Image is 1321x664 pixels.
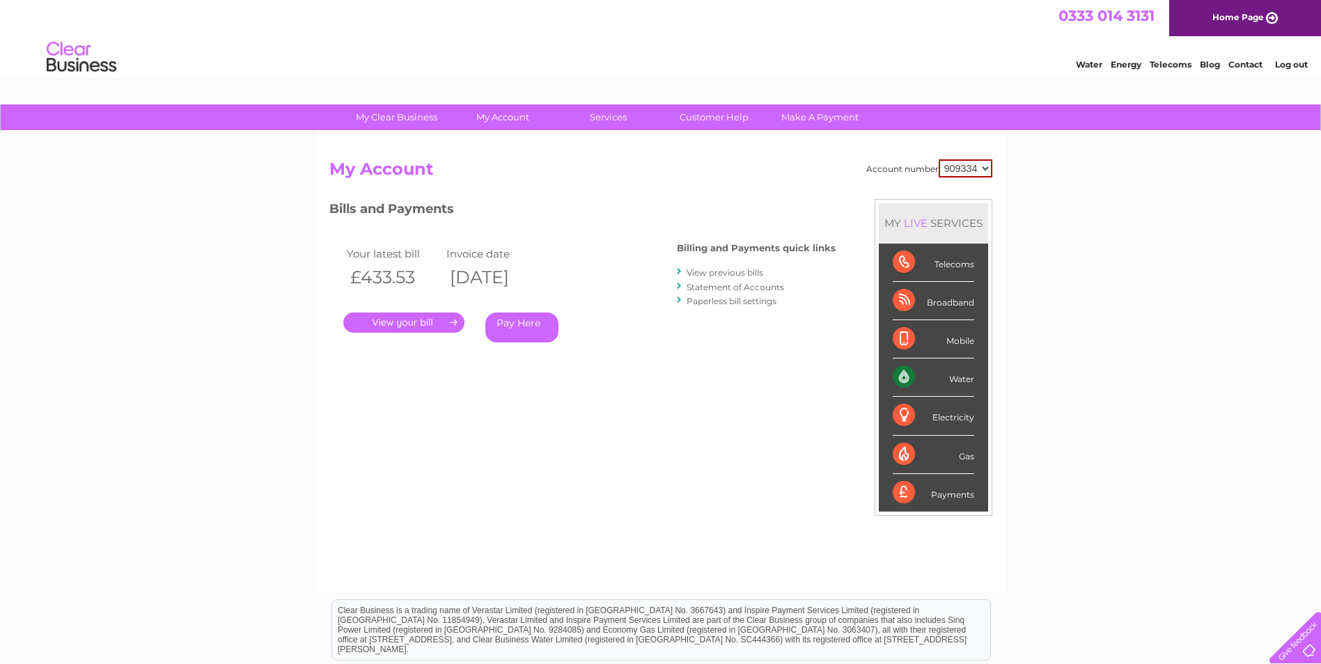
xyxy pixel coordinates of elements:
[1150,59,1191,70] a: Telecoms
[687,296,776,306] a: Paperless bill settings
[329,199,836,223] h3: Bills and Payments
[893,282,974,320] div: Broadband
[1076,59,1102,70] a: Water
[1228,59,1263,70] a: Contact
[445,104,560,130] a: My Account
[893,397,974,435] div: Electricity
[551,104,666,130] a: Services
[893,320,974,358] div: Mobile
[443,263,543,292] th: [DATE]
[485,313,558,342] a: Pay Here
[763,104,877,130] a: Make A Payment
[893,244,974,282] div: Telecoms
[687,282,784,292] a: Statement of Accounts
[329,159,992,186] h2: My Account
[879,203,988,243] div: MY SERVICES
[46,36,117,79] img: logo.png
[343,263,444,292] th: £433.53
[1111,59,1141,70] a: Energy
[893,436,974,474] div: Gas
[1200,59,1220,70] a: Blog
[332,8,990,68] div: Clear Business is a trading name of Verastar Limited (registered in [GEOGRAPHIC_DATA] No. 3667643...
[893,474,974,512] div: Payments
[687,267,763,278] a: View previous bills
[866,159,992,177] div: Account number
[1275,59,1308,70] a: Log out
[677,243,836,253] h4: Billing and Payments quick links
[343,313,464,333] a: .
[657,104,772,130] a: Customer Help
[443,244,543,263] td: Invoice date
[339,104,454,130] a: My Clear Business
[901,216,930,230] div: LIVE
[1058,7,1155,24] a: 0333 014 3131
[893,358,974,397] div: Water
[343,244,444,263] td: Your latest bill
